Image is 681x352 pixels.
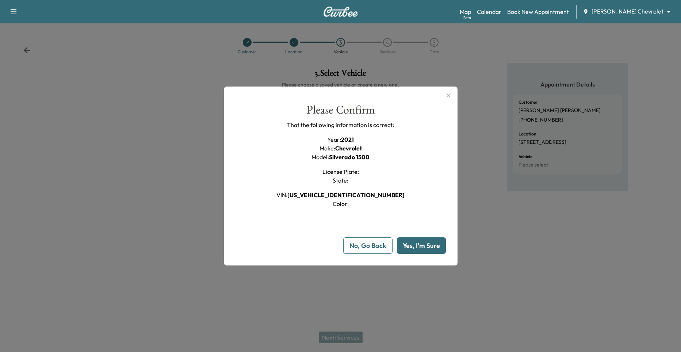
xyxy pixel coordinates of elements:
a: MapBeta [460,7,471,16]
span: Chevrolet [335,145,362,152]
button: Yes, I'm Sure [397,237,446,254]
h1: Year : [327,135,354,144]
span: Silverado 1500 [329,153,370,161]
h1: Make : [320,144,362,153]
img: Curbee Logo [323,7,358,17]
h1: State : [333,176,348,185]
div: Beta [463,15,471,20]
span: [PERSON_NAME] Chevrolet [592,7,663,16]
span: [US_VEHICLE_IDENTIFICATION_NUMBER] [287,191,405,199]
h1: Color : [333,199,349,208]
h1: VIN : [276,191,405,199]
div: Please Confirm [306,104,375,120]
a: Book New Appointment [507,7,569,16]
p: That the following information is correct: [287,120,394,129]
h1: License Plate : [322,167,359,176]
a: Calendar [477,7,501,16]
button: No, Go Back [343,237,393,254]
span: 2021 [341,136,354,143]
h1: Model : [311,153,370,161]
